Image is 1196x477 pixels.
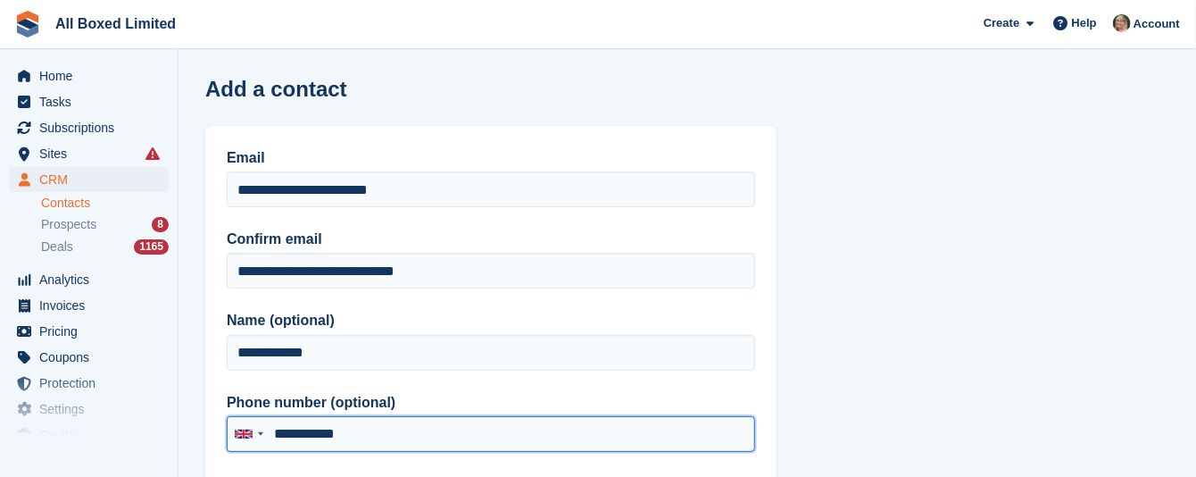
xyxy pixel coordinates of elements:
[9,63,169,88] a: menu
[984,14,1019,32] span: Create
[227,392,755,414] label: Phone number (optional)
[39,371,146,396] span: Protection
[39,115,146,140] span: Subscriptions
[39,293,146,318] span: Invoices
[39,167,146,192] span: CRM
[134,239,169,255] div: 1165
[39,345,146,370] span: Coupons
[145,146,160,161] i: Smart entry sync failures have occurred
[39,141,146,166] span: Sites
[41,215,169,234] a: Prospects 8
[41,238,73,255] span: Deals
[227,147,755,169] label: Email
[1072,14,1097,32] span: Help
[41,195,169,212] a: Contacts
[152,217,169,232] div: 8
[9,371,169,396] a: menu
[9,345,169,370] a: menu
[9,423,169,448] a: menu
[9,397,169,422] a: menu
[39,89,146,114] span: Tasks
[14,11,41,38] img: stora-icon-8386f47178a22dfd0bd8f6a31ec36ba5ce8667c1dd55bd0f319d3a0aa187defe.svg
[9,167,169,192] a: menu
[9,293,169,318] a: menu
[228,417,269,451] div: United Kingdom: +44
[48,9,183,38] a: All Boxed Limited
[9,267,169,292] a: menu
[39,423,146,448] span: Capital
[41,238,169,256] a: Deals 1165
[9,89,169,114] a: menu
[39,63,146,88] span: Home
[227,229,755,250] label: Confirm email
[227,310,755,331] label: Name (optional)
[205,77,347,101] h1: Add a contact
[9,319,169,344] a: menu
[1113,14,1131,32] img: Sandie Mills
[39,319,146,344] span: Pricing
[41,216,96,233] span: Prospects
[9,141,169,166] a: menu
[9,115,169,140] a: menu
[39,397,146,422] span: Settings
[1134,15,1180,33] span: Account
[39,267,146,292] span: Analytics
